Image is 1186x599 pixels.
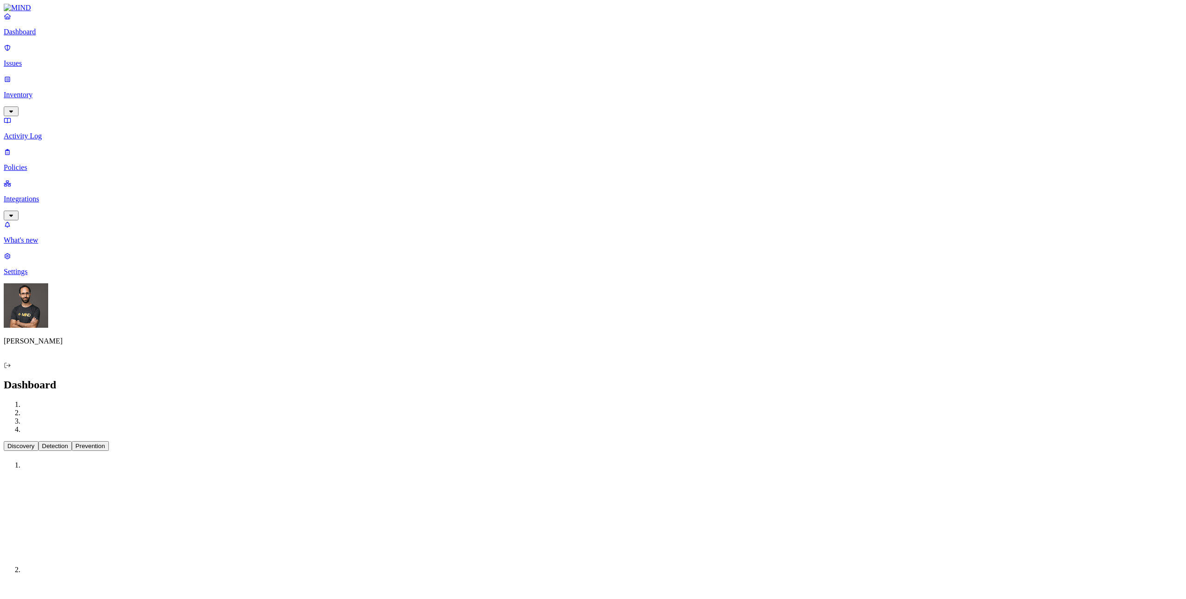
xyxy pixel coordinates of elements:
button: Discovery [4,441,38,451]
p: Dashboard [4,28,1182,36]
p: Issues [4,59,1182,68]
a: MIND [4,4,1182,12]
a: Inventory [4,75,1182,115]
p: Policies [4,163,1182,172]
p: [PERSON_NAME] [4,337,1182,345]
a: Integrations [4,179,1182,219]
a: What's new [4,220,1182,244]
h2: Dashboard [4,379,1182,391]
a: Issues [4,44,1182,68]
p: Integrations [4,195,1182,203]
a: Dashboard [4,12,1182,36]
p: Activity Log [4,132,1182,140]
img: Ohad Abarbanel [4,283,48,328]
img: MIND [4,4,31,12]
button: Prevention [72,441,109,451]
a: Settings [4,252,1182,276]
button: Detection [38,441,72,451]
a: Activity Log [4,116,1182,140]
p: Inventory [4,91,1182,99]
p: What's new [4,236,1182,244]
a: Policies [4,148,1182,172]
p: Settings [4,268,1182,276]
